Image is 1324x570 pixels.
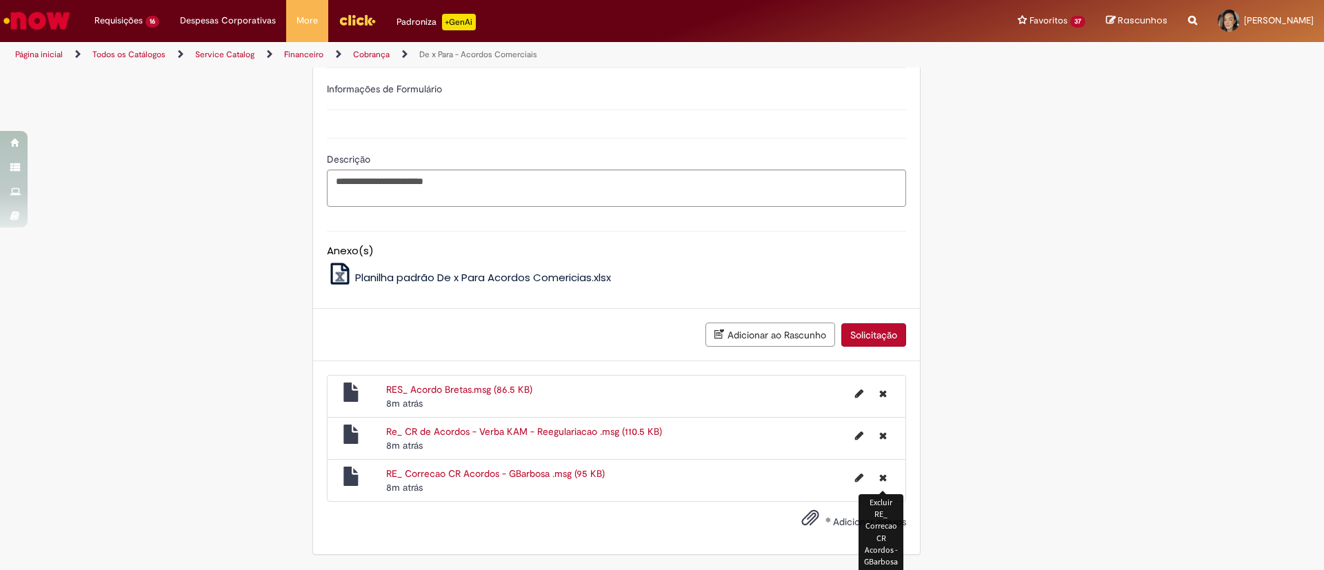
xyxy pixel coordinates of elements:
[386,383,532,396] a: RES_ Acordo Bretas.msg (86.5 KB)
[1,7,72,34] img: ServiceNow
[195,49,254,60] a: Service Catalog
[284,49,323,60] a: Financeiro
[386,397,423,409] span: 8m atrás
[353,49,390,60] a: Cobrança
[15,49,63,60] a: Página inicial
[327,153,373,165] span: Descrição
[327,170,906,207] textarea: Descrição
[327,83,442,95] label: Informações de Formulário
[419,49,537,60] a: De x Para - Acordos Comerciais
[705,323,835,347] button: Adicionar ao Rascunho
[847,425,872,447] button: Editar nome de arquivo Re_ CR de Acordos - Verba KAM - Reegulariacao .msg
[10,42,872,68] ul: Trilhas de página
[386,397,423,409] time: 29/08/2025 18:33:09
[1106,14,1167,28] a: Rascunhos
[386,481,423,493] time: 29/08/2025 18:33:00
[1030,14,1067,28] span: Favoritos
[442,14,476,30] p: +GenAi
[1070,16,1085,28] span: 37
[1118,14,1167,27] span: Rascunhos
[386,439,423,451] span: 8m atrás
[297,14,318,28] span: More
[1244,14,1314,26] span: [PERSON_NAME]
[180,14,276,28] span: Despesas Corporativas
[386,481,423,493] span: 8m atrás
[847,467,872,489] button: Editar nome de arquivo RE_ Correcao CR Acordos - GBarbosa .msg
[871,383,895,405] button: Excluir RES_ Acordo Bretas.msg
[871,425,895,447] button: Excluir Re_ CR de Acordos - Verba KAM - Reegulariacao .msg
[92,49,165,60] a: Todos os Catálogos
[386,425,662,438] a: Re_ CR de Acordos - Verba KAM - Reegulariacao .msg (110.5 KB)
[798,505,823,537] button: Adicionar anexos
[339,10,376,30] img: click_logo_yellow_360x200.png
[871,467,895,489] button: Excluir RE_ Correcao CR Acordos - GBarbosa .msg
[355,270,611,285] span: Planilha padrão De x Para Acordos Comericias.xlsx
[146,16,159,28] span: 16
[327,270,612,285] a: Planilha padrão De x Para Acordos Comericias.xlsx
[841,323,906,347] button: Solicitação
[94,14,143,28] span: Requisições
[386,467,605,480] a: RE_ Correcao CR Acordos - GBarbosa .msg (95 KB)
[847,383,872,405] button: Editar nome de arquivo RES_ Acordo Bretas.msg
[327,245,906,257] h5: Anexo(s)
[833,516,906,528] span: Adicionar anexos
[397,14,476,30] div: Padroniza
